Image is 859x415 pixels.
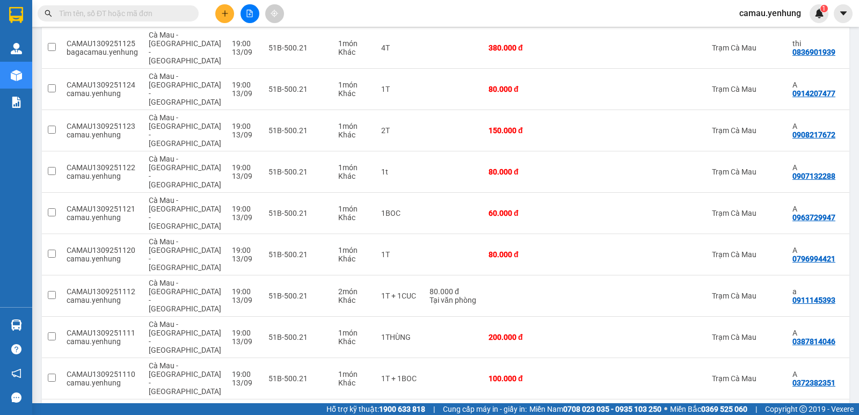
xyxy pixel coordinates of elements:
div: camau.yenhung [67,378,138,387]
img: logo-vxr [9,7,23,23]
div: CAMAU1309251124 [67,81,138,89]
div: a [792,287,841,296]
div: 1T + 1BOC [381,374,419,383]
div: CAMAU1309251121 [67,205,138,213]
div: Trạm Cà Mau [712,209,782,217]
div: 1 món [338,122,370,130]
div: Khác [338,378,370,387]
span: plus [221,10,229,17]
div: Trạm Cà Mau [712,292,782,300]
strong: 0369 525 060 [701,405,747,413]
div: 0908217672 [792,130,835,139]
span: Cà Mau - [GEOGRAPHIC_DATA] - [GEOGRAPHIC_DATA] [149,155,221,189]
div: Trạm Cà Mau [712,250,782,259]
div: 4T [381,43,419,52]
div: 0796994421 [792,254,835,263]
div: 19:00 [232,329,258,337]
span: copyright [799,405,807,413]
div: 1 món [338,205,370,213]
sup: 1 [820,5,828,12]
div: CAMAU1309251112 [67,287,138,296]
img: warehouse-icon [11,70,22,81]
div: camau.yenhung [67,89,138,98]
span: Cà Mau - [GEOGRAPHIC_DATA] - [GEOGRAPHIC_DATA] [149,72,221,106]
div: 19:00 [232,370,258,378]
div: 1 món [338,39,370,48]
div: Khác [338,48,370,56]
div: 51B-500.21 [268,292,327,300]
div: 1 món [338,246,370,254]
span: camau.yenhung [731,6,810,20]
div: 0911145393 [792,296,835,304]
div: 80.000 đ [489,250,542,259]
button: file-add [241,4,259,23]
span: file-add [246,10,253,17]
button: caret-down [834,4,853,23]
span: | [433,403,435,415]
div: Trạm Cà Mau [712,126,782,135]
div: 13/09 [232,296,258,304]
div: 1T [381,85,419,93]
span: 1 [822,5,826,12]
div: 1 món [338,329,370,337]
div: 1 món [338,370,370,378]
span: Cà Mau - [GEOGRAPHIC_DATA] - [GEOGRAPHIC_DATA] [149,237,221,272]
button: plus [215,4,234,23]
div: 19:00 [232,287,258,296]
span: message [11,392,21,403]
div: 13/09 [232,254,258,263]
div: CAMAU1309251125 [67,39,138,48]
div: 13/09 [232,89,258,98]
div: 19:00 [232,122,258,130]
div: 1T + 1CUC [381,292,419,300]
div: 1BOC [381,209,419,217]
span: aim [271,10,278,17]
span: Cà Mau - [GEOGRAPHIC_DATA] - [GEOGRAPHIC_DATA] [149,320,221,354]
input: Tìm tên, số ĐT hoặc mã đơn [59,8,186,19]
div: Khác [338,254,370,263]
div: camau.yenhung [67,213,138,222]
div: 0963729947 [792,213,835,222]
div: camau.yenhung [67,296,138,304]
div: thi [792,39,841,48]
span: Cung cấp máy in - giấy in: [443,403,527,415]
div: A [792,163,841,172]
div: 0914207477 [792,89,835,98]
div: Trạm Cà Mau [712,333,782,341]
span: caret-down [839,9,848,18]
div: 51B-500.21 [268,374,327,383]
div: 13/09 [232,378,258,387]
div: 51B-500.21 [268,126,327,135]
div: Trạm Cà Mau [712,85,782,93]
div: A [792,329,841,337]
div: Khác [338,213,370,222]
span: | [755,403,757,415]
div: 51B-500.21 [268,209,327,217]
div: camau.yenhung [67,254,138,263]
div: A [792,122,841,130]
div: 0387814046 [792,337,835,346]
div: 13/09 [232,337,258,346]
img: icon-new-feature [814,9,824,18]
span: Cà Mau - [GEOGRAPHIC_DATA] - [GEOGRAPHIC_DATA] [149,361,221,396]
div: 380.000 đ [489,43,542,52]
div: 1 món [338,81,370,89]
div: 1 món [338,163,370,172]
div: A [792,81,841,89]
div: 13/09 [232,130,258,139]
div: CAMAU1309251123 [67,122,138,130]
div: 51B-500.21 [268,333,327,341]
div: 0836901939 [792,48,835,56]
div: A [792,370,841,378]
strong: 0708 023 035 - 0935 103 250 [563,405,661,413]
div: 19:00 [232,81,258,89]
div: Khác [338,337,370,346]
div: Trạm Cà Mau [712,168,782,176]
div: 13/09 [232,48,258,56]
img: warehouse-icon [11,319,22,331]
div: 19:00 [232,39,258,48]
div: camau.yenhung [67,337,138,346]
span: Cà Mau - [GEOGRAPHIC_DATA] - [GEOGRAPHIC_DATA] [149,31,221,65]
div: Khác [338,89,370,98]
span: Cà Mau - [GEOGRAPHIC_DATA] - [GEOGRAPHIC_DATA] [149,279,221,313]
